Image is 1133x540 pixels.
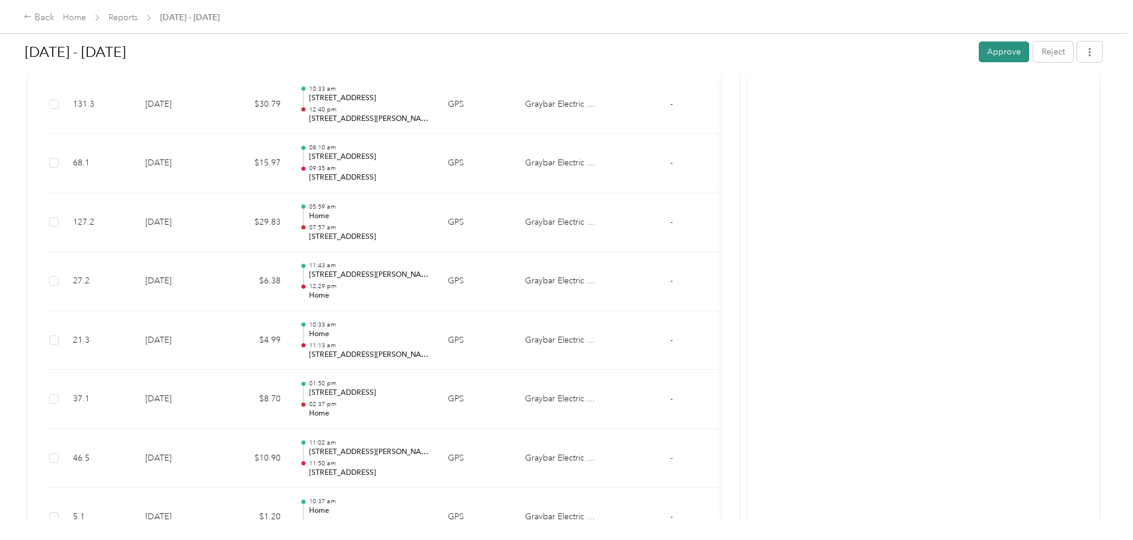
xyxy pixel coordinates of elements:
p: [STREET_ADDRESS] [309,232,429,242]
div: Back [24,11,55,25]
p: [STREET_ADDRESS] [309,93,429,104]
td: GPS [438,193,515,253]
td: Graybar Electric Company, Inc [515,193,604,253]
td: $15.97 [219,134,290,193]
p: Home [309,329,429,340]
td: $30.79 [219,75,290,135]
span: - [670,158,673,168]
p: [STREET_ADDRESS] [309,152,429,162]
p: [STREET_ADDRESS][PERSON_NAME] [309,350,429,360]
span: [DATE] - [DATE] [160,11,219,24]
p: [STREET_ADDRESS] [309,468,429,478]
td: Graybar Electric Company, Inc [515,252,604,311]
button: Approve [979,41,1029,62]
td: 131.3 [63,75,136,135]
td: Graybar Electric Company, Inc [515,311,604,370]
td: GPS [438,252,515,311]
p: 07:57 am [309,223,429,232]
td: $29.83 [219,193,290,253]
span: - [670,453,673,463]
p: 11:43 am [309,261,429,270]
span: - [670,335,673,345]
td: 21.3 [63,311,136,370]
p: 01:50 pm [309,379,429,388]
td: $6.38 [219,252,290,311]
td: [DATE] [136,134,219,193]
p: 10:47 am [309,518,429,526]
td: 27.2 [63,252,136,311]
p: 12:29 pm [309,282,429,290]
td: 127.2 [63,193,136,253]
td: Graybar Electric Company, Inc [515,75,604,135]
p: 09:35 am [309,164,429,172]
p: 02:37 pm [309,400,429,408]
p: [STREET_ADDRESS] [309,172,429,183]
p: 10:33 am [309,85,429,93]
p: [STREET_ADDRESS][PERSON_NAME] [309,447,429,458]
p: 11:13 am [309,341,429,350]
td: Graybar Electric Company, Inc [515,134,604,193]
button: Reject [1033,41,1073,62]
iframe: Everlance-gr Chat Button Frame [1067,474,1133,540]
p: [STREET_ADDRESS][PERSON_NAME] [309,270,429,280]
td: 68.1 [63,134,136,193]
td: GPS [438,311,515,370]
td: $4.99 [219,311,290,370]
p: Home [309,408,429,419]
span: - [670,512,673,522]
a: Reports [109,12,138,23]
td: GPS [438,370,515,429]
p: 11:50 am [309,459,429,468]
p: 10:37 am [309,497,429,506]
p: [STREET_ADDRESS][PERSON_NAME] [309,114,429,124]
td: 46.5 [63,429,136,488]
span: - [670,99,673,109]
p: 12:40 pm [309,106,429,114]
td: [DATE] [136,370,219,429]
td: [DATE] [136,252,219,311]
td: GPS [438,429,515,488]
span: - [670,217,673,227]
p: Home [309,506,429,516]
td: GPS [438,75,515,135]
span: - [670,276,673,286]
td: $8.70 [219,370,290,429]
td: [DATE] [136,75,219,135]
p: 05:59 am [309,203,429,211]
span: - [670,394,673,404]
h1: Sep 1 - 30, 2025 [25,38,970,66]
td: GPS [438,134,515,193]
p: Home [309,290,429,301]
td: 37.1 [63,370,136,429]
p: [STREET_ADDRESS] [309,388,429,398]
td: [DATE] [136,311,219,370]
p: 10:33 am [309,321,429,329]
td: [DATE] [136,193,219,253]
td: Graybar Electric Company, Inc [515,429,604,488]
a: Home [63,12,86,23]
p: 11:02 am [309,439,429,447]
td: Graybar Electric Company, Inc [515,370,604,429]
td: [DATE] [136,429,219,488]
p: Home [309,211,429,222]
p: 08:10 am [309,143,429,152]
td: $10.90 [219,429,290,488]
